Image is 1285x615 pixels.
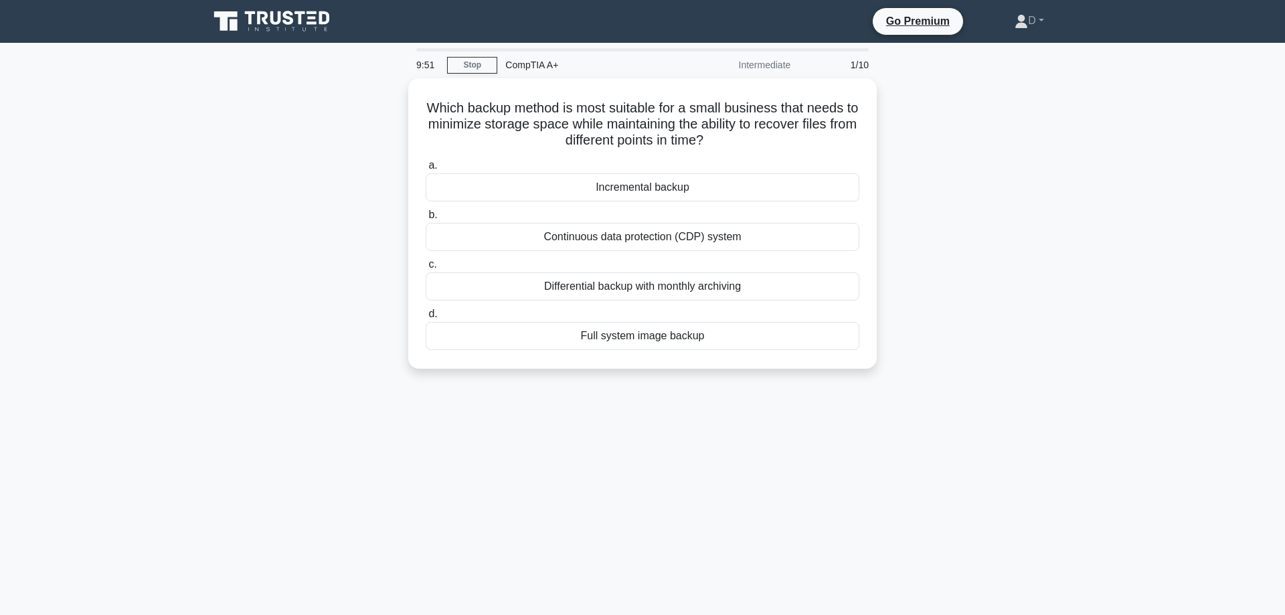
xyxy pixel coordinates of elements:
span: a. [428,159,437,171]
div: 9:51 [408,52,447,78]
span: d. [428,308,437,319]
a: Stop [447,57,497,74]
span: c. [428,258,436,270]
div: Incremental backup [426,173,859,201]
h5: Which backup method is most suitable for a small business that needs to minimize storage space wh... [424,100,861,149]
div: Intermediate [681,52,798,78]
a: Go Premium [878,13,958,29]
div: 1/10 [798,52,877,78]
a: D [982,7,1076,34]
div: Full system image backup [426,322,859,350]
div: Differential backup with monthly archiving [426,272,859,300]
span: b. [428,209,437,220]
div: CompTIA A+ [497,52,681,78]
div: Continuous data protection (CDP) system [426,223,859,251]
